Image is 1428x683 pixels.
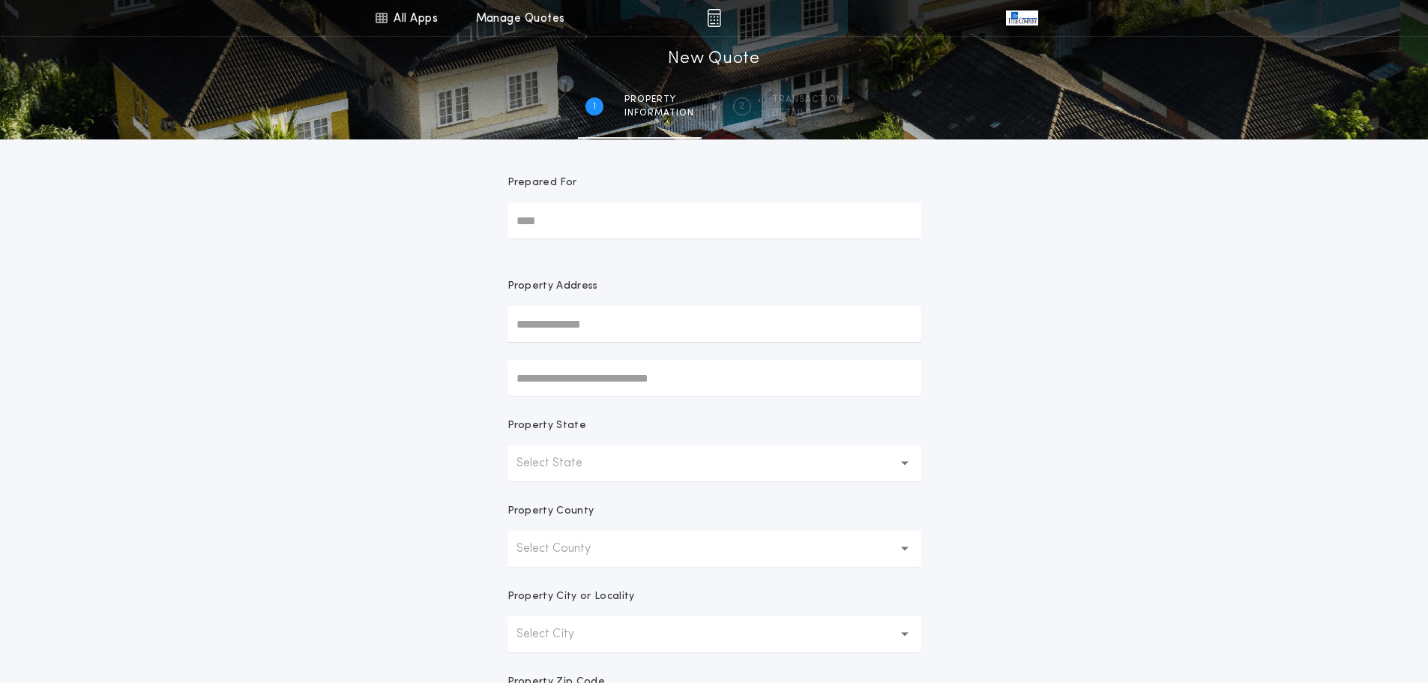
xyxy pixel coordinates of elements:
p: Prepared For [507,175,577,190]
img: vs-icon [1006,10,1037,25]
h1: New Quote [668,47,759,71]
p: Select State [516,454,606,472]
button: Select County [507,531,921,567]
span: Property [624,94,694,106]
span: Transaction [772,94,843,106]
button: Select City [507,616,921,652]
p: Property Address [507,279,921,294]
p: Property City or Locality [507,589,635,604]
span: information [624,107,694,119]
img: img [707,9,721,27]
p: Select County [516,540,615,558]
p: Select City [516,625,598,643]
button: Select State [507,445,921,481]
p: Property County [507,504,594,519]
p: Property State [507,418,586,433]
span: details [772,107,843,119]
h2: 1 [593,100,596,112]
h2: 2 [739,100,744,112]
input: Prepared For [507,202,921,238]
